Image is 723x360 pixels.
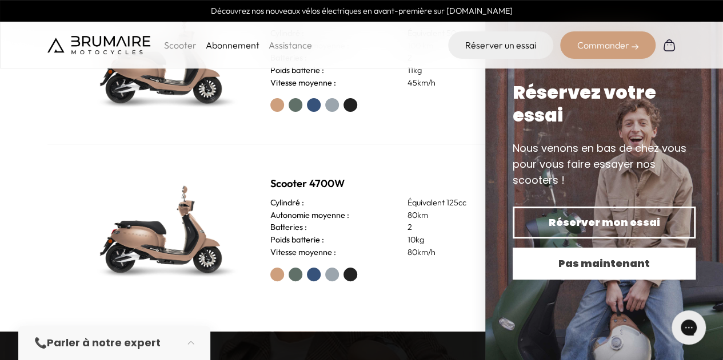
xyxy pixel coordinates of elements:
img: right-arrow-2.png [632,43,638,50]
div: Commander [560,31,656,59]
a: Réserver un essai [448,31,553,59]
h3: Vitesse moyenne : [270,246,336,259]
a: Assistance [269,39,312,51]
img: Brumaire Motocycles [47,36,150,54]
p: 2 [407,221,498,234]
h3: Autonomie moyenne : [270,209,349,222]
h3: Poids batterie : [270,64,324,77]
h3: Cylindré : [270,197,304,209]
h3: Vitesse moyenne : [270,77,336,90]
p: 10kg [407,234,498,246]
a: Abonnement [206,39,259,51]
img: Scooter Brumaire vert [83,172,243,286]
img: Panier [662,38,676,52]
p: 11kg [407,64,498,77]
p: Scooter [164,38,197,52]
h3: Poids batterie : [270,234,324,246]
iframe: Gorgias live chat messenger [666,306,712,349]
p: 80km/h [407,246,498,259]
h2: Scooter 4700W [270,176,498,192]
p: Équivalent 125cc [407,197,498,209]
p: 45km/h [407,77,498,90]
p: 80km [407,209,498,222]
h3: Batteries : [270,221,307,234]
